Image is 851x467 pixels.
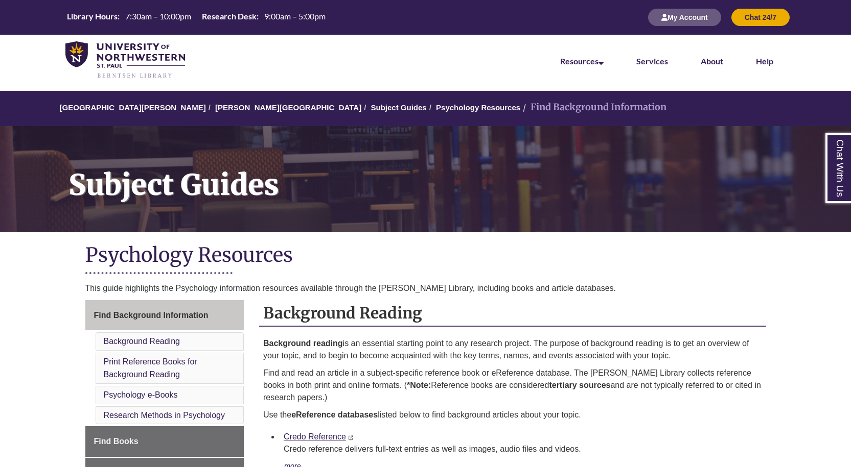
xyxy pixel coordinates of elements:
strong: *Note: [407,381,431,389]
strong: Background reading [263,339,343,348]
a: My Account [648,13,721,21]
a: Services [636,56,668,66]
h1: Subject Guides [57,126,851,219]
button: Chat 24/7 [731,9,790,26]
p: Use the listed below to find background articles about your topic. [263,409,762,421]
th: Research Desk: [198,11,260,22]
strong: eReference databases [291,410,378,419]
i: This link opens in a new window [348,435,354,440]
span: 7:30am – 10:00pm [125,11,191,21]
a: Subject Guides [371,103,426,112]
a: Psychology e-Books [104,390,178,399]
a: Help [756,56,773,66]
li: Find Background Information [520,100,666,115]
table: Hours Today [63,11,330,23]
a: About [701,56,723,66]
h2: Background Reading [259,300,766,327]
th: Library Hours: [63,11,121,22]
a: Psychology Resources [436,103,520,112]
b: tertiary sources [549,381,610,389]
a: [GEOGRAPHIC_DATA][PERSON_NAME] [60,103,206,112]
a: Resources [560,56,604,66]
button: My Account [648,9,721,26]
p: is an essential starting point to any research project. The purpose of background reading is to g... [263,337,762,362]
a: Background Reading [104,337,180,346]
h1: Psychology Resources [85,242,766,269]
a: Find Background Information [85,300,244,331]
span: Find Books [94,437,139,446]
a: Research Methods in Psychology [104,411,225,420]
a: Chat 24/7 [731,13,790,21]
a: [PERSON_NAME][GEOGRAPHIC_DATA] [215,103,361,112]
p: Find and read an article in a subject-specific reference book or eReference database. The [PERSON... [263,367,762,404]
a: Credo Reference [284,432,346,441]
span: Find Background Information [94,311,209,319]
p: Credo reference delivers full-text entries as well as images, audio files and videos. [284,443,758,455]
a: Print Reference Books for Background Reading [104,357,197,379]
span: This guide highlights the Psychology information resources available through the [PERSON_NAME] Li... [85,284,616,292]
a: Find Books [85,426,244,457]
img: UNWSP Library Logo [65,41,185,79]
a: Hours Today [63,11,330,24]
span: 9:00am – 5:00pm [264,11,326,21]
